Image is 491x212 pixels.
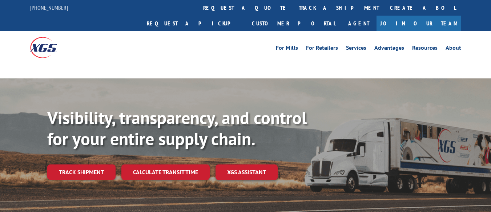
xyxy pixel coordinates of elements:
[276,45,298,53] a: For Mills
[121,164,210,180] a: Calculate transit time
[412,45,438,53] a: Resources
[47,164,116,180] a: Track shipment
[346,45,366,53] a: Services
[306,45,338,53] a: For Retailers
[141,16,246,31] a: Request a pickup
[374,45,404,53] a: Advantages
[30,4,68,11] a: [PHONE_NUMBER]
[446,45,461,53] a: About
[341,16,377,31] a: Agent
[216,164,278,180] a: XGS ASSISTANT
[246,16,341,31] a: Customer Portal
[377,16,461,31] a: Join Our Team
[47,106,307,150] b: Visibility, transparency, and control for your entire supply chain.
